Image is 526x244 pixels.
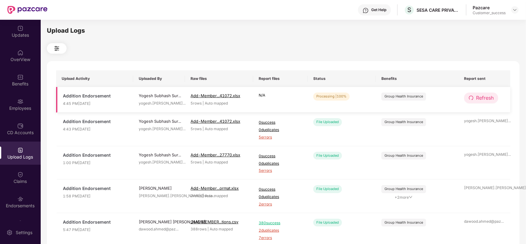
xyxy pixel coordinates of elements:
span: Add-Member...ormat.xlsx [191,186,239,191]
div: Group Health Insurance [384,94,423,99]
th: Report sent [458,70,510,87]
div: File Uploaded [313,219,342,226]
span: 5 errors [259,134,302,140]
span: Auto mapped [205,193,228,198]
span: 5 rows [191,126,202,131]
span: Add-Member...41072.xlsx [191,119,240,124]
span: 0 duplicates [259,194,302,200]
span: ... [501,219,504,224]
span: | [203,160,204,164]
div: dawood.ahmed@paz [464,219,505,225]
span: ... [178,152,181,157]
img: svg+xml;base64,PHN2ZyBpZD0iRW1wbG95ZWVzIiB4bWxucz0iaHR0cDovL3d3dy53My5vcmcvMjAwMC9zdmciIHdpZHRoPS... [17,98,23,105]
p: N/A [259,93,302,98]
button: redoRefresh [464,93,498,103]
img: svg+xml;base64,PHN2ZyBpZD0iSGVscC0zMngzMiIgeG1sbnM9Imh0dHA6Ly93d3cudzMub3JnLzIwMDAvc3ZnIiB3aWR0aD... [363,7,369,14]
span: Addition Endorsement [63,152,128,159]
span: Auto mapped [205,160,228,164]
span: | [208,227,209,231]
span: ... [183,126,186,131]
div: Group Health Insurance [384,186,423,192]
span: | 100% [335,94,347,98]
div: Group Health Insurance [384,119,423,125]
img: svg+xml;base64,PHN2ZyBpZD0iQ2xhaW0iIHhtbG5zPSJodHRwOi8vd3d3LnczLm9yZy8yMDAwL3N2ZyIgd2lkdGg9IjIwIi... [17,172,23,178]
span: 0 success [259,120,302,126]
span: S [407,6,411,14]
img: svg+xml;base64,PHN2ZyBpZD0iRHJvcGRvd24tMzJ4MzIiIHhtbG5zPSJodHRwOi8vd3d3LnczLm9yZy8yMDAwL3N2ZyIgd2... [512,7,517,12]
div: Group Health Insurance [384,220,423,225]
span: 2 duplicates [259,228,302,234]
span: ... [183,160,186,164]
div: Pazcare [473,5,506,10]
th: Raw files [185,70,253,87]
th: Uploaded By [133,70,185,87]
span: Add-Member...41072.xlsx [191,93,240,98]
div: Processing [313,93,350,100]
span: Add-Member...27770.xlsx [191,152,240,157]
span: Addition Endorsement [63,93,128,99]
span: Addition Endorsement [63,185,128,192]
img: svg+xml;base64,PHN2ZyB4bWxucz0iaHR0cDovL3d3dy53My5vcmcvMjAwMC9zdmciIHdpZHRoPSIyNCIgaGVpZ2h0PSIyNC... [53,45,60,52]
span: 0 success [259,187,302,192]
span: 5:47 PM[DATE] [63,227,128,233]
span: 2 errors [259,201,302,207]
div: Upload Logs [47,26,520,35]
span: GMC MEMBER...tions.csv [191,219,238,224]
span: Auto mapped [210,227,233,231]
img: svg+xml;base64,PHN2ZyBpZD0iRW5kb3JzZW1lbnRzIiB4bWxucz0iaHR0cDovL3d3dy53My5vcmcvMjAwMC9zdmciIHdpZH... [17,196,23,202]
span: 4:45 PM[DATE] [63,101,128,107]
div: yogesh.[PERSON_NAME] [139,126,179,132]
span: 380 success [259,220,302,226]
span: + 2 more [381,195,426,201]
span: Addition Endorsement [63,219,128,225]
th: Upload Activity [56,70,133,87]
div: [PERSON_NAME] [139,185,179,191]
div: dawood.ahmed@paz [139,226,179,232]
div: yogesh.[PERSON_NAME] [139,101,179,106]
div: [PERSON_NAME].[PERSON_NAME]@sesa [464,185,505,191]
span: ... [176,227,179,231]
span: | [203,193,204,198]
span: ... [508,118,511,123]
th: Status [308,70,376,87]
div: [PERSON_NAME] [PERSON_NAME] [139,219,179,225]
div: File Uploaded [313,152,342,159]
span: 5 rows [191,101,202,105]
img: svg+xml;base64,PHN2ZyBpZD0iVXBsb2FkX0xvZ3MiIGRhdGEtbmFtZT0iVXBsb2FkIExvZ3MiIHhtbG5zPSJodHRwOi8vd3... [17,147,23,153]
span: ... [508,152,511,157]
th: Benefits [376,70,458,87]
img: svg+xml;base64,PHN2ZyBpZD0iTXlfT3JkZXJzIiBkYXRhLW5hbWU9Ik15IE9yZGVycyIgeG1sbnM9Imh0dHA6Ly93d3cudz... [17,220,23,226]
div: Settings [14,230,34,236]
img: svg+xml;base64,PHN2ZyBpZD0iSG9tZSIgeG1sbnM9Imh0dHA6Ly93d3cudzMub3JnLzIwMDAvc3ZnIiB3aWR0aD0iMjAiIG... [17,50,23,56]
span: Auto mapped [205,126,228,131]
span: 7 errors [259,235,302,241]
div: Yogesh Subhash Sur [139,152,179,158]
div: Yogesh Subhash Sur [139,93,179,99]
img: New Pazcare Logo [7,6,47,14]
span: | [203,101,204,105]
img: svg+xml;base64,PHN2ZyBpZD0iQmVuZWZpdHMiIHhtbG5zPSJodHRwOi8vd3d3LnczLm9yZy8yMDAwL3N2ZyIgd2lkdGg9Ij... [17,74,23,80]
div: SESA CARE PRIVATE LIMITED [417,7,460,13]
span: redo [469,95,474,101]
div: Get Help [371,7,386,12]
span: Refresh [476,94,494,102]
img: svg+xml;base64,PHN2ZyBpZD0iQ0RfQWNjb3VudHMiIGRhdGEtbmFtZT0iQ0QgQWNjb3VudHMiIHhtbG5zPSJodHRwOi8vd3... [17,123,23,129]
img: svg+xml;base64,PHN2ZyBpZD0iVXBkYXRlZCIgeG1sbnM9Imh0dHA6Ly93d3cudzMub3JnLzIwMDAvc3ZnIiB3aWR0aD0iMj... [17,25,23,31]
span: | [203,126,204,131]
span: down [409,195,413,199]
div: Customer_success [473,10,506,15]
span: ... [178,93,181,98]
span: 5 rows [191,160,202,164]
div: File Uploaded [313,118,342,126]
span: 4:43 PM[DATE] [63,126,128,132]
div: yogesh.[PERSON_NAME] [139,159,179,165]
div: Group Health Insurance [384,153,423,158]
span: 2 rows [191,193,202,198]
div: [PERSON_NAME].[PERSON_NAME]@sesa [139,193,179,199]
img: svg+xml;base64,PHN2ZyBpZD0iU2V0dGluZy0yMHgyMCIgeG1sbnM9Imh0dHA6Ly93d3cudzMub3JnLzIwMDAvc3ZnIiB3aW... [6,230,13,236]
div: Yogesh Subhash Sur [139,118,179,124]
span: ... [183,101,186,105]
span: Auto mapped [205,101,228,105]
th: Report files [253,70,308,87]
span: 5 errors [259,168,302,174]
